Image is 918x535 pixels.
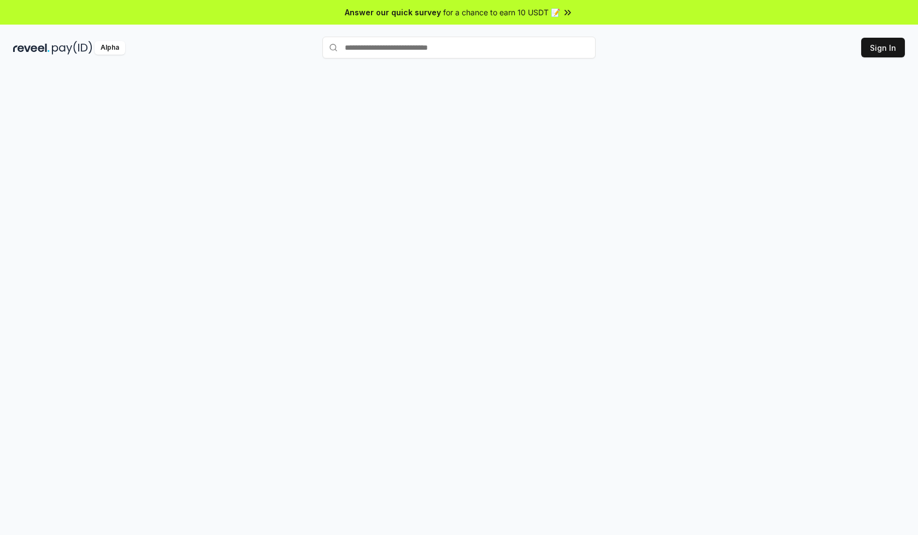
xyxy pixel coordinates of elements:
[443,7,560,18] span: for a chance to earn 10 USDT 📝
[52,41,92,55] img: pay_id
[345,7,441,18] span: Answer our quick survey
[95,41,125,55] div: Alpha
[13,41,50,55] img: reveel_dark
[861,38,905,57] button: Sign In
